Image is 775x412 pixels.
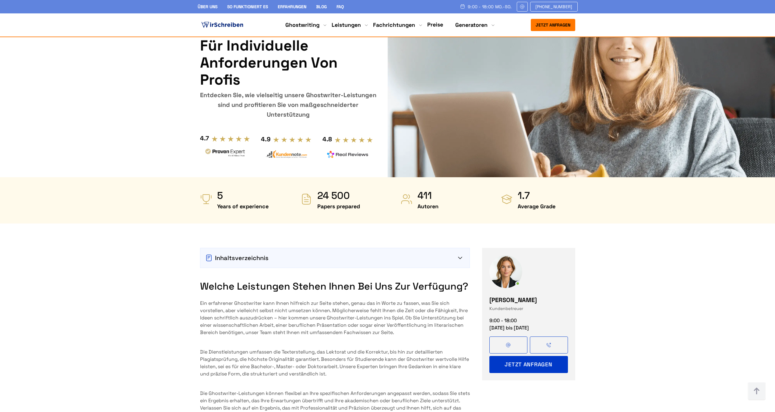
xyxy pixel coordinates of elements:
a: Generatoren [455,21,488,29]
img: stars [273,136,312,143]
div: 4.9 [261,134,270,144]
h1: Ghostwriter-Leistungen für individuelle Anforderungen von Profis [200,20,376,88]
a: FAQ [336,4,344,9]
div: Inhaltsverzeichnis [205,253,465,263]
a: Preise [427,21,443,28]
span: Autoren [417,202,439,211]
a: Erfahrungen [278,4,306,9]
strong: 1.7 [518,189,555,202]
img: Autoren [400,193,413,205]
div: 9:00 - 18:00 [489,317,568,324]
div: [DATE] bis [DATE] [489,324,568,332]
img: stars [211,136,250,142]
button: Jetzt anfragen [489,356,568,373]
div: Kundenbetreuer [489,305,537,312]
a: Fachrichtungen [373,21,415,29]
span: Papers prepared [317,202,360,211]
img: Email [520,4,525,9]
button: Jetzt anfragen [531,19,575,31]
a: Blog [316,4,327,9]
img: realreviews [327,151,368,158]
span: 9:00 - 18:00 Mo.-So. [468,4,512,9]
span: [PHONE_NUMBER] [535,4,572,9]
img: Papers prepared [300,193,312,205]
strong: 24 500 [317,189,360,202]
a: Ghostwriting [285,21,319,29]
img: Magdalena Kaufman [489,255,522,288]
strong: 411 [417,189,439,202]
img: provenexpert [204,148,246,159]
div: 4.7 [200,133,209,143]
h2: Welche Leistungen stehen Ihnen bei uns zur Verfügung? [200,280,470,292]
img: kundennote [266,150,307,158]
img: logo ghostwriter-österreich [200,20,245,30]
a: Leistungen [332,21,361,29]
a: [PHONE_NUMBER] [530,2,578,12]
strong: 5 [217,189,269,202]
img: button top [748,382,766,400]
p: Ein erfahrener Ghostwriter kann Ihnen hilfreich zur Seite stehen, genau das in Worte zu fassen, w... [200,300,470,336]
div: 4.8 [322,134,332,144]
a: Über uns [198,4,217,9]
span: Years of experience [217,202,269,211]
img: Schedule [460,4,465,9]
div: Entdecken Sie, wie vielseitig unsere Ghostwriter-Leistungen sind und profitieren Sie von maßgesch... [200,90,376,119]
img: stars [334,137,373,143]
img: Years of experience [200,193,212,205]
span: Average Grade [518,202,555,211]
p: Die Dienstleistungen umfassen die Texterstellung, das Lektorat und die Korrektur, bis hin zur det... [200,348,470,378]
img: Average Grade [501,193,513,205]
a: So funktioniert es [227,4,268,9]
div: [PERSON_NAME] [489,295,537,305]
